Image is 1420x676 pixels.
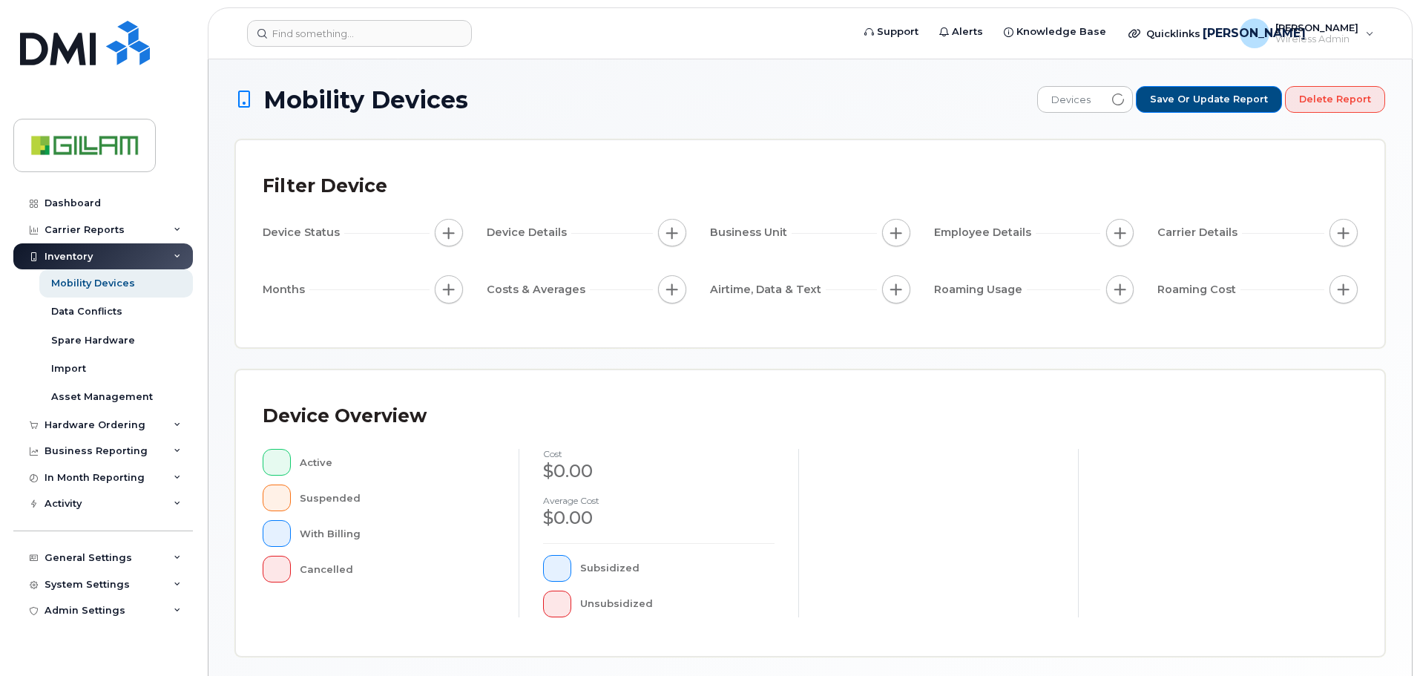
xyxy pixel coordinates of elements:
[1157,225,1242,240] span: Carrier Details
[934,282,1027,298] span: Roaming Usage
[543,496,775,505] h4: Average cost
[300,556,496,583] div: Cancelled
[487,282,590,298] span: Costs & Averages
[543,459,775,484] div: $0.00
[580,591,775,617] div: Unsubsidized
[543,505,775,531] div: $0.00
[263,397,427,436] div: Device Overview
[263,225,344,240] span: Device Status
[1136,86,1282,113] button: Save or Update Report
[300,485,496,511] div: Suspended
[263,282,309,298] span: Months
[487,225,571,240] span: Device Details
[934,225,1036,240] span: Employee Details
[710,225,792,240] span: Business Unit
[300,520,496,547] div: With Billing
[1285,86,1385,113] button: Delete Report
[263,87,468,113] span: Mobility Devices
[263,167,387,206] div: Filter Device
[1038,87,1104,114] span: Devices
[710,282,826,298] span: Airtime, Data & Text
[300,449,496,476] div: Active
[1157,282,1240,298] span: Roaming Cost
[580,555,775,582] div: Subsidized
[1299,93,1371,106] span: Delete Report
[543,449,775,459] h4: cost
[1150,93,1268,106] span: Save or Update Report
